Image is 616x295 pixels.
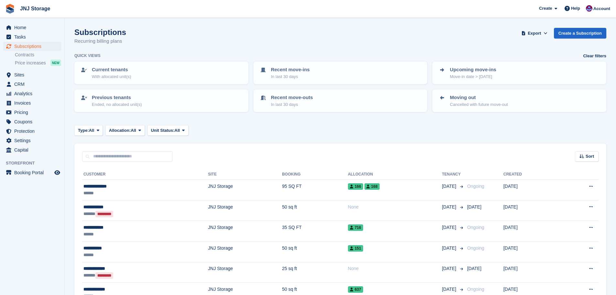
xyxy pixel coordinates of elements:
span: Storefront [6,160,64,166]
span: Capital [14,145,53,154]
button: Allocation: All [105,125,145,136]
td: [DATE] [503,221,558,242]
img: stora-icon-8386f47178a22dfd0bd8f6a31ec36ba5ce8667c1dd55bd0f319d3a0aa187defe.svg [5,4,15,14]
span: [DATE] [442,265,458,272]
p: Cancelled with future move-out [450,101,508,108]
a: Preview store [53,169,61,176]
div: None [348,265,442,272]
span: Ongoing [467,287,484,292]
span: Ongoing [467,225,484,230]
span: Subscriptions [14,42,53,51]
th: Site [208,169,282,180]
button: Type: All [74,125,103,136]
a: Clear filters [583,53,606,59]
p: With allocated unit(s) [92,74,131,80]
button: Export [520,28,549,39]
button: Unit Status: All [147,125,189,136]
span: [DATE] [442,183,458,190]
a: JNJ Storage [17,3,53,14]
p: Recent move-ins [271,66,310,74]
span: Ongoing [467,184,484,189]
h1: Subscriptions [74,28,126,37]
a: Moving out Cancelled with future move-out [433,90,606,111]
span: [DATE] [467,266,481,271]
p: Previous tenants [92,94,142,101]
td: 50 sq ft [282,241,348,262]
span: 168 [364,183,380,190]
a: menu [3,108,61,117]
p: Ended, no allocated unit(s) [92,101,142,108]
span: Settings [14,136,53,145]
h6: Quick views [74,53,101,59]
span: Sort [586,153,594,160]
span: [DATE] [442,286,458,293]
span: 637 [348,286,363,293]
td: 50 sq ft [282,200,348,221]
span: Analytics [14,89,53,98]
th: Customer [82,169,208,180]
span: [DATE] [442,224,458,231]
a: Contracts [15,52,61,58]
a: Upcoming move-ins Move-in date > [DATE] [433,62,606,84]
th: Booking [282,169,348,180]
a: menu [3,23,61,32]
p: Current tenants [92,66,131,74]
span: Pricing [14,108,53,117]
span: Tasks [14,32,53,41]
span: All [175,127,180,134]
span: [DATE] [442,245,458,252]
span: Account [593,6,610,12]
a: menu [3,117,61,126]
a: Price increases NEW [15,59,61,66]
td: JNJ Storage [208,241,282,262]
span: Create [539,5,552,12]
td: [DATE] [503,200,558,221]
span: Coupons [14,117,53,126]
span: 151 [348,245,363,252]
span: [DATE] [467,204,481,210]
a: menu [3,80,61,89]
th: Created [503,169,558,180]
span: Ongoing [467,245,484,251]
span: All [89,127,94,134]
span: Unit Status: [151,127,175,134]
p: Moving out [450,94,508,101]
span: Price increases [15,60,46,66]
td: JNJ Storage [208,180,282,200]
p: Move-in date > [DATE] [450,74,496,80]
a: Recent move-outs In last 30 days [254,90,427,111]
td: 95 SQ FT [282,180,348,200]
a: Previous tenants Ended, no allocated unit(s) [75,90,248,111]
img: Jonathan Scrase [586,5,592,12]
td: 35 SQ FT [282,221,348,242]
span: Export [528,30,541,37]
a: menu [3,42,61,51]
span: Sites [14,70,53,79]
span: CRM [14,80,53,89]
td: JNJ Storage [208,221,282,242]
a: menu [3,98,61,108]
span: Help [571,5,580,12]
a: menu [3,32,61,41]
th: Allocation [348,169,442,180]
span: Type: [78,127,89,134]
div: NEW [50,60,61,66]
th: Tenancy [442,169,465,180]
span: [DATE] [442,204,458,210]
td: [DATE] [503,180,558,200]
a: menu [3,145,61,154]
p: Recent move-outs [271,94,313,101]
a: Create a Subscription [554,28,606,39]
span: Invoices [14,98,53,108]
td: [DATE] [503,262,558,283]
td: JNJ Storage [208,200,282,221]
a: Recent move-ins In last 30 days [254,62,427,84]
p: In last 30 days [271,101,313,108]
span: Home [14,23,53,32]
td: 25 sq ft [282,262,348,283]
td: [DATE] [503,241,558,262]
span: 716 [348,224,363,231]
a: menu [3,168,61,177]
span: 166 [348,183,363,190]
span: Allocation: [109,127,131,134]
